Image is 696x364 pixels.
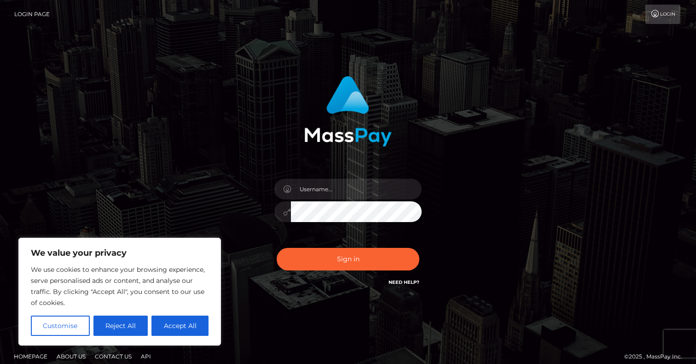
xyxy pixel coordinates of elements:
[291,179,422,200] input: Username...
[18,238,221,346] div: We value your privacy
[624,352,689,362] div: © 2025 , MassPay Inc.
[93,316,148,336] button: Reject All
[10,349,51,364] a: Homepage
[277,248,419,270] button: Sign in
[14,5,50,24] a: Login Page
[53,349,89,364] a: About Us
[31,247,209,258] p: We value your privacy
[31,264,209,308] p: We use cookies to enhance your browsing experience, serve personalised ads or content, and analys...
[389,279,419,285] a: Need Help?
[304,76,392,147] img: MassPay Login
[91,349,135,364] a: Contact Us
[645,5,680,24] a: Login
[31,316,90,336] button: Customise
[151,316,209,336] button: Accept All
[137,349,155,364] a: API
